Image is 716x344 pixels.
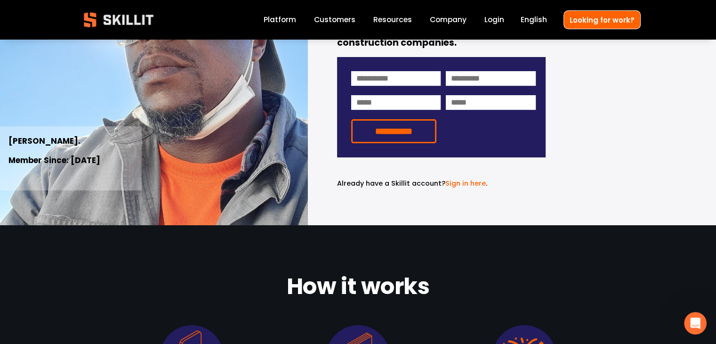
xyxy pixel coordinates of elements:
span: Resources [373,14,412,25]
a: Login [484,14,504,26]
span: English [521,14,547,25]
p: . [337,178,546,189]
strong: [PERSON_NAME]. [8,135,80,148]
div: language picker [521,14,547,26]
strong: How it works [287,269,429,308]
a: folder dropdown [373,14,412,26]
a: Customers [314,14,355,26]
iframe: Intercom live chat [684,312,707,335]
img: Skillit [76,6,161,34]
strong: Join America’s fastest-growing database of craft workers who trust Skillit to find full-time oppo... [337,5,640,51]
a: Platform [264,14,296,26]
a: Company [430,14,467,26]
strong: Member Since: [DATE] [8,154,100,168]
a: Sign in here [445,179,486,188]
span: Already have a Skillit account? [337,179,445,188]
a: Looking for work? [563,10,641,29]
